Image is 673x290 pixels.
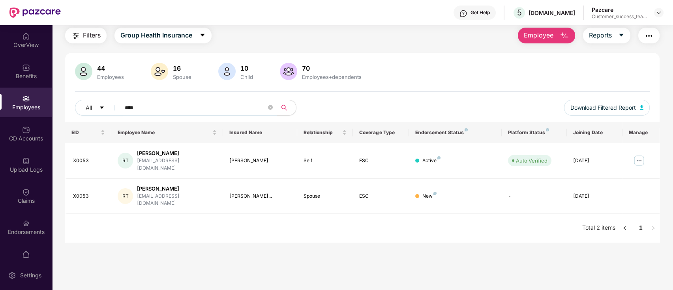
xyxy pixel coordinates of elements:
div: X0053 [73,157,105,165]
span: 5 [517,8,522,17]
img: manageButton [633,154,645,167]
img: svg+xml;base64,PHN2ZyBpZD0iRHJvcGRvd24tMzJ4MzIiIHhtbG5zPSJodHRwOi8vd3d3LnczLm9yZy8yMDAwL3N2ZyIgd2... [656,9,662,16]
img: svg+xml;base64,PHN2ZyB4bWxucz0iaHR0cDovL3d3dy53My5vcmcvMjAwMC9zdmciIHhtbG5zOnhsaW5rPSJodHRwOi8vd3... [218,63,236,80]
button: Allcaret-down [75,100,123,116]
span: caret-down [199,32,206,39]
img: svg+xml;base64,PHN2ZyB4bWxucz0iaHR0cDovL3d3dy53My5vcmcvMjAwMC9zdmciIHhtbG5zOnhsaW5rPSJodHRwOi8vd3... [560,31,569,41]
div: RT [118,153,133,168]
div: Spouse [304,193,347,200]
div: New [422,193,437,200]
div: Active [422,157,441,165]
a: 1 [634,222,647,234]
button: left [619,222,631,234]
th: Relationship [297,122,353,143]
li: Total 2 items [582,222,615,234]
img: svg+xml;base64,PHN2ZyBpZD0iTXlfT3JkZXJzIiBkYXRhLW5hbWU9Ik15IE9yZGVycyIgeG1sbnM9Imh0dHA6Ly93d3cudz... [22,251,30,258]
td: - [502,179,567,214]
img: svg+xml;base64,PHN2ZyBpZD0iQ0RfQWNjb3VudHMiIGRhdGEtbmFtZT0iQ0QgQWNjb3VudHMiIHhtbG5zPSJodHRwOi8vd3... [22,126,30,134]
div: 70 [300,64,363,72]
div: Self [304,157,347,165]
span: close-circle [268,104,273,112]
img: svg+xml;base64,PHN2ZyB4bWxucz0iaHR0cDovL3d3dy53My5vcmcvMjAwMC9zdmciIHdpZHRoPSIyNCIgaGVpZ2h0PSIyNC... [644,31,654,41]
img: svg+xml;base64,PHN2ZyBpZD0iQ2xhaW0iIHhtbG5zPSJodHRwOi8vd3d3LnczLm9yZy8yMDAwL3N2ZyIgd2lkdGg9IjIwIi... [22,188,30,196]
div: Settings [18,271,44,279]
span: Filters [83,30,101,40]
div: Customer_success_team_lead [592,13,647,20]
button: Download Filtered Report [564,100,650,116]
span: left [622,226,627,230]
span: Relationship [304,129,341,136]
th: Coverage Type [353,122,409,143]
img: svg+xml;base64,PHN2ZyB4bWxucz0iaHR0cDovL3d3dy53My5vcmcvMjAwMC9zdmciIHdpZHRoPSI4IiBoZWlnaHQ9IjgiIH... [465,128,468,131]
img: svg+xml;base64,PHN2ZyB4bWxucz0iaHR0cDovL3d3dy53My5vcmcvMjAwMC9zdmciIHhtbG5zOnhsaW5rPSJodHRwOi8vd3... [280,63,297,80]
div: Spouse [171,74,193,80]
div: [EMAIL_ADDRESS][DOMAIN_NAME] [137,193,217,208]
div: Employees [96,74,126,80]
button: search [277,100,296,116]
button: Filters [65,28,107,43]
span: Employee Name [118,129,210,136]
div: [EMAIL_ADDRESS][DOMAIN_NAME] [137,157,217,172]
div: Employees+dependents [300,74,363,80]
span: Group Health Insurance [120,30,192,40]
div: [PERSON_NAME]... [229,193,291,200]
div: [DOMAIN_NAME] [529,9,575,17]
th: Joining Date [567,122,622,143]
img: svg+xml;base64,PHN2ZyB4bWxucz0iaHR0cDovL3d3dy53My5vcmcvMjAwMC9zdmciIHdpZHRoPSIyNCIgaGVpZ2h0PSIyNC... [71,31,81,41]
img: svg+xml;base64,PHN2ZyB4bWxucz0iaHR0cDovL3d3dy53My5vcmcvMjAwMC9zdmciIHdpZHRoPSI4IiBoZWlnaHQ9IjgiIH... [433,192,437,195]
span: Reports [589,30,612,40]
span: Employee [524,30,553,40]
div: Platform Status [508,129,561,136]
div: 10 [239,64,255,72]
div: ESC [359,157,402,165]
button: Reportscaret-down [583,28,630,43]
div: Auto Verified [516,157,547,165]
th: EID [65,122,112,143]
img: svg+xml;base64,PHN2ZyB4bWxucz0iaHR0cDovL3d3dy53My5vcmcvMjAwMC9zdmciIHhtbG5zOnhsaW5rPSJodHRwOi8vd3... [75,63,92,80]
button: right [647,222,660,234]
img: svg+xml;base64,PHN2ZyBpZD0iSG9tZSIgeG1sbnM9Imh0dHA6Ly93d3cudzMub3JnLzIwMDAvc3ZnIiB3aWR0aD0iMjAiIG... [22,32,30,40]
div: Endorsement Status [415,129,495,136]
img: svg+xml;base64,PHN2ZyBpZD0iSGVscC0zMngzMiIgeG1sbnM9Imh0dHA6Ly93d3cudzMub3JnLzIwMDAvc3ZnIiB3aWR0aD... [459,9,467,17]
button: Employee [518,28,575,43]
span: caret-down [99,105,105,111]
span: All [86,103,92,112]
div: 16 [171,64,193,72]
div: RT [118,188,133,204]
div: [PERSON_NAME] [229,157,291,165]
img: svg+xml;base64,PHN2ZyB4bWxucz0iaHR0cDovL3d3dy53My5vcmcvMjAwMC9zdmciIHhtbG5zOnhsaW5rPSJodHRwOi8vd3... [640,105,644,110]
div: Get Help [471,9,490,16]
img: svg+xml;base64,PHN2ZyBpZD0iVXBsb2FkX0xvZ3MiIGRhdGEtbmFtZT0iVXBsb2FkIExvZ3MiIHhtbG5zPSJodHRwOi8vd3... [22,157,30,165]
img: svg+xml;base64,PHN2ZyBpZD0iU2V0dGluZy0yMHgyMCIgeG1sbnM9Imh0dHA6Ly93d3cudzMub3JnLzIwMDAvc3ZnIiB3aW... [8,271,16,279]
img: New Pazcare Logo [9,7,61,18]
div: ESC [359,193,402,200]
img: svg+xml;base64,PHN2ZyBpZD0iRW1wbG95ZWVzIiB4bWxucz0iaHR0cDovL3d3dy53My5vcmcvMjAwMC9zdmciIHdpZHRoPS... [22,95,30,103]
div: [DATE] [573,193,616,200]
img: svg+xml;base64,PHN2ZyBpZD0iRW5kb3JzZW1lbnRzIiB4bWxucz0iaHR0cDovL3d3dy53My5vcmcvMjAwMC9zdmciIHdpZH... [22,219,30,227]
div: Child [239,74,255,80]
span: Download Filtered Report [570,103,636,112]
span: EID [71,129,99,136]
img: svg+xml;base64,PHN2ZyB4bWxucz0iaHR0cDovL3d3dy53My5vcmcvMjAwMC9zdmciIHdpZHRoPSI4IiBoZWlnaHQ9IjgiIH... [546,128,549,131]
button: Group Health Insurancecaret-down [114,28,212,43]
div: Pazcare [592,6,647,13]
div: [PERSON_NAME] [137,150,217,157]
li: Previous Page [619,222,631,234]
div: [PERSON_NAME] [137,185,217,193]
span: close-circle [268,105,273,110]
th: Manage [622,122,660,143]
div: 44 [96,64,126,72]
li: Next Page [647,222,660,234]
th: Insured Name [223,122,297,143]
span: right [651,226,656,230]
span: caret-down [618,32,624,39]
img: svg+xml;base64,PHN2ZyB4bWxucz0iaHR0cDovL3d3dy53My5vcmcvMjAwMC9zdmciIHdpZHRoPSI4IiBoZWlnaHQ9IjgiIH... [437,156,441,159]
div: X0053 [73,193,105,200]
th: Employee Name [111,122,223,143]
img: svg+xml;base64,PHN2ZyB4bWxucz0iaHR0cDovL3d3dy53My5vcmcvMjAwMC9zdmciIHhtbG5zOnhsaW5rPSJodHRwOi8vd3... [151,63,168,80]
div: [DATE] [573,157,616,165]
img: svg+xml;base64,PHN2ZyBpZD0iQmVuZWZpdHMiIHhtbG5zPSJodHRwOi8vd3d3LnczLm9yZy8yMDAwL3N2ZyIgd2lkdGg9Ij... [22,64,30,71]
span: search [277,105,292,111]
